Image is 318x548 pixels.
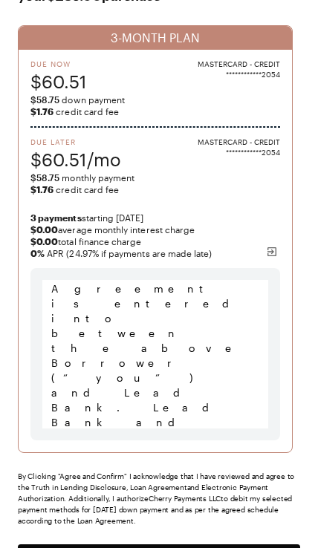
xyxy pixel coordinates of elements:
span: credit card fee [30,183,280,195]
span: $60.51 [30,69,87,94]
span: MASTERCARD - CREDIT [198,59,280,69]
b: 0 % [30,248,45,258]
b: $1.76 [30,184,53,195]
span: $58.75 [30,94,59,105]
span: MASTERCARD - CREDIT [198,137,280,147]
span: total finance charge [30,235,280,247]
span: APR (24.97% if payments are made late) [30,247,280,259]
img: svg%3e [266,246,278,258]
span: average monthly interest charge [30,224,280,235]
div: By Clicking "Agree and Confirm" I acknowledge that I have reviewed and agree to the Truth in Lend... [18,471,300,526]
span: starting [DATE] [30,212,280,224]
strong: 3 payments [30,212,82,223]
b: $1.76 [30,106,53,117]
div: 3-MONTH PLAN [19,26,292,50]
strong: $0.00 [30,236,58,247]
span: credit card fee [30,105,280,117]
span: Due Now [30,59,87,69]
span: down payment [30,94,280,105]
span: monthly payment [30,172,280,183]
span: Due Later [30,137,121,147]
span: $58.75 [30,172,59,183]
strong: $0.00 [30,224,58,235]
span: $60.51/mo [30,147,121,172]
